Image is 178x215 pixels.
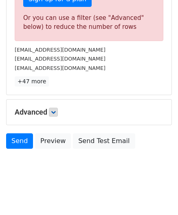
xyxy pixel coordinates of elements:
div: Or you can use a filter (see "Advanced" below) to reduce the number of rows [23,13,155,32]
h5: Advanced [15,108,163,117]
small: [EMAIL_ADDRESS][DOMAIN_NAME] [15,56,105,62]
a: Send Test Email [73,133,135,149]
small: [EMAIL_ADDRESS][DOMAIN_NAME] [15,65,105,71]
a: Send [6,133,33,149]
a: Preview [35,133,71,149]
small: [EMAIL_ADDRESS][DOMAIN_NAME] [15,47,105,53]
a: +47 more [15,76,49,87]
